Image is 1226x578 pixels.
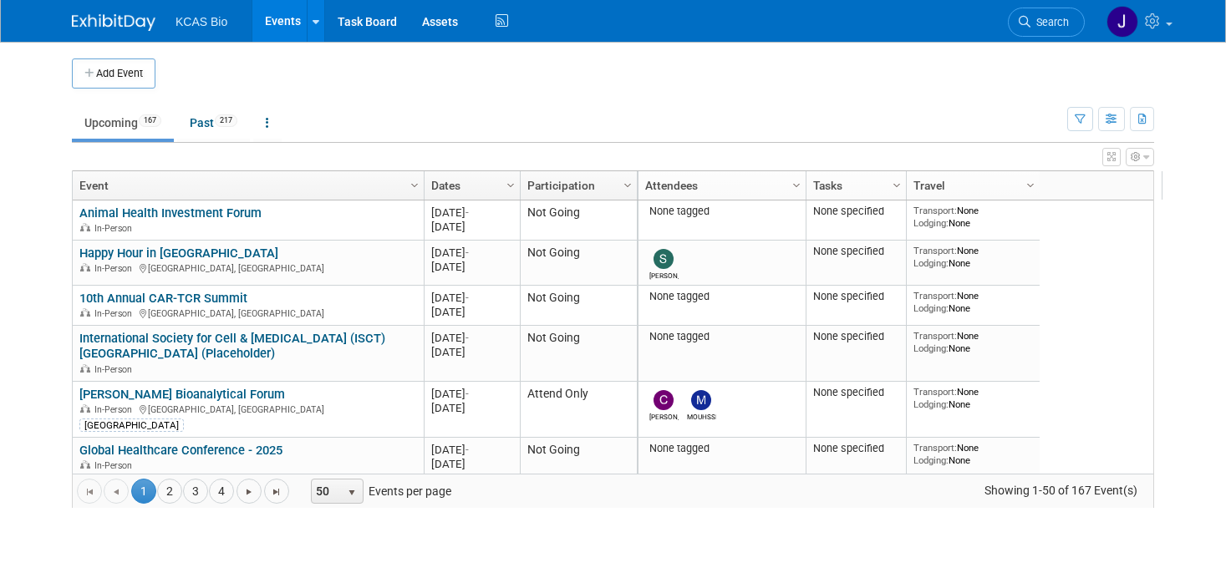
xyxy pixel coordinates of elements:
span: 1 [131,479,156,504]
div: [GEOGRAPHIC_DATA], [GEOGRAPHIC_DATA] [79,261,416,275]
span: Go to the next page [242,485,256,499]
a: Event [79,171,413,200]
span: In-Person [94,364,137,375]
div: None None [913,205,1034,229]
div: None tagged [645,330,800,343]
div: MOUHSSIN OUFIR [687,410,716,421]
span: Column Settings [408,179,421,192]
img: In-Person Event [80,404,90,413]
a: 3 [183,479,208,504]
div: [DATE] [431,220,512,234]
td: Not Going [520,286,637,326]
div: [DATE] [431,205,512,220]
img: Sara Herrmann [654,249,674,269]
a: Animal Health Investment Forum [79,205,262,221]
a: Search [1008,8,1085,37]
span: Go to the first page [83,485,96,499]
div: [DATE] [431,291,512,305]
span: Showing 1-50 of 167 Event(s) [969,479,1153,502]
span: - [465,444,469,456]
span: Column Settings [504,179,517,192]
img: In-Person Event [80,308,90,317]
td: Attend Only [520,382,637,438]
div: [DATE] [431,331,512,345]
span: In-Person [94,404,137,415]
span: Events per page [290,479,468,504]
td: Not Going [520,241,637,286]
div: [DATE] [431,305,512,319]
div: [DATE] [431,260,512,274]
span: Lodging: [913,342,949,354]
span: - [465,292,469,304]
span: - [465,246,469,259]
a: Go to the next page [237,479,262,504]
a: Go to the previous page [104,479,129,504]
div: [DATE] [431,246,512,260]
span: 167 [139,114,161,127]
div: None tagged [645,205,800,218]
span: Lodging: [913,257,949,269]
img: Charisse Fernandez [654,390,674,410]
div: None specified [813,290,900,303]
span: - [465,206,469,219]
a: Go to the first page [77,479,102,504]
img: Jocelyn King [1106,6,1138,38]
div: [DATE] [431,443,512,457]
span: Transport: [913,290,957,302]
div: [GEOGRAPHIC_DATA] [79,418,184,432]
div: None specified [813,386,900,399]
span: Go to the previous page [109,485,123,499]
a: Column Settings [406,171,425,196]
div: None None [913,442,1034,466]
a: Past217 [177,107,250,139]
img: In-Person Event [80,460,90,469]
div: [DATE] [431,387,512,401]
span: In-Person [94,223,137,234]
span: KCAS Bio [176,15,227,28]
img: ExhibitDay [72,14,155,31]
img: In-Person Event [80,263,90,271]
span: Column Settings [1024,179,1037,192]
span: In-Person [94,263,137,274]
span: 217 [215,114,237,127]
div: Sara Herrmann [649,269,679,280]
td: Not Going [520,200,637,241]
a: 10th Annual CAR-TCR Summit [79,291,247,306]
span: Column Settings [621,179,634,192]
div: None None [913,386,1034,410]
td: Not Going [520,326,637,382]
img: In-Person Event [80,223,90,231]
span: In-Person [94,460,137,471]
a: Tasks [813,171,895,200]
div: [DATE] [431,457,512,471]
a: Go to the last page [264,479,289,504]
span: Column Settings [890,179,903,192]
a: Global Healthcare Conference - 2025 [79,443,282,458]
div: [DATE] [431,345,512,359]
div: None specified [813,205,900,218]
span: Transport: [913,442,957,454]
div: [GEOGRAPHIC_DATA], [GEOGRAPHIC_DATA] [79,306,416,320]
span: select [345,486,359,499]
a: Happy Hour in [GEOGRAPHIC_DATA] [79,246,278,261]
div: None None [913,245,1034,269]
span: - [465,332,469,344]
span: 50 [312,479,340,503]
a: Dates [431,171,509,200]
a: Participation [527,171,626,200]
span: Transport: [913,245,957,256]
span: - [465,388,469,400]
a: Upcoming167 [72,107,174,139]
div: None None [913,330,1034,354]
span: Column Settings [790,179,803,192]
a: Attendees [645,171,795,200]
div: Charisse Fernandez [649,410,679,421]
div: None tagged [645,290,800,303]
div: None None [913,290,1034,314]
a: [PERSON_NAME] Bioanalytical Forum [79,387,285,402]
a: Column Settings [1022,171,1040,196]
a: 4 [209,479,234,504]
td: Not Going [520,438,637,478]
a: Column Settings [888,171,907,196]
span: Go to the last page [270,485,283,499]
